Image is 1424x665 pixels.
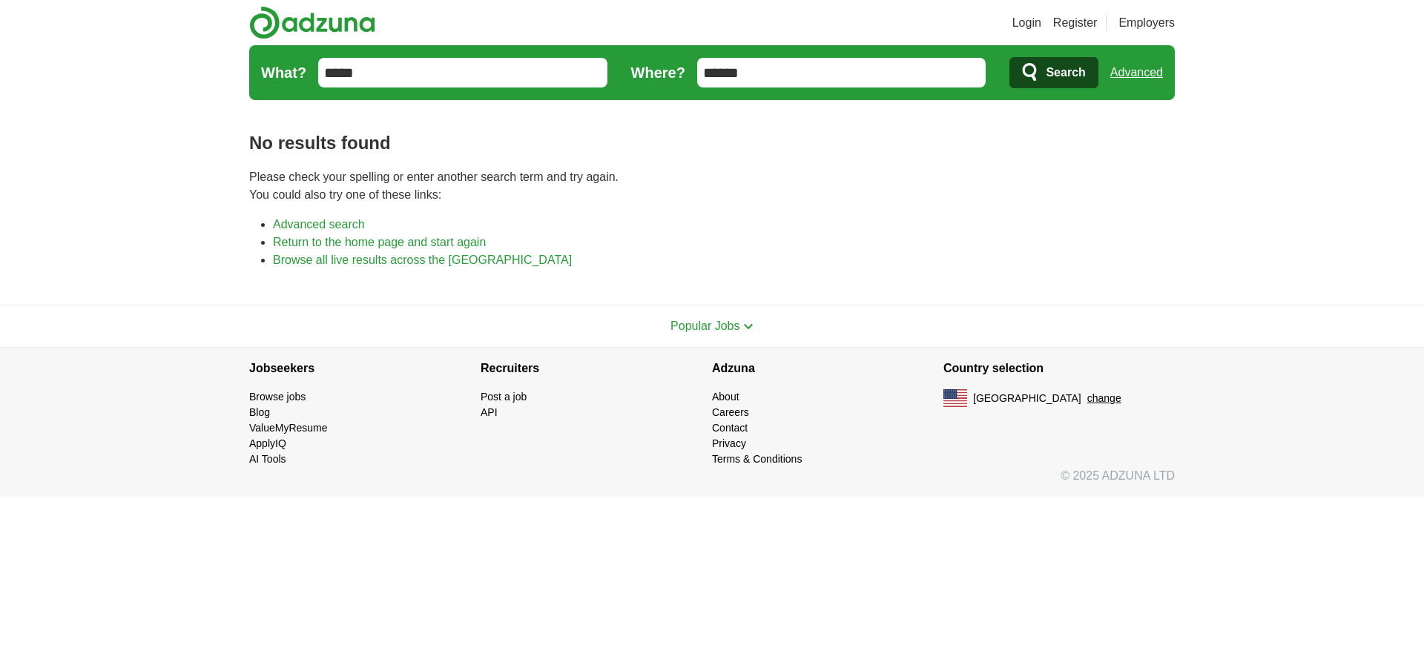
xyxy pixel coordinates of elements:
[237,467,1187,497] div: © 2025 ADZUNA LTD
[249,6,375,39] img: Adzuna logo
[631,62,685,84] label: Where?
[712,391,739,403] a: About
[249,406,270,418] a: Blog
[249,391,306,403] a: Browse jobs
[712,453,802,465] a: Terms & Conditions
[1110,58,1163,87] a: Advanced
[1053,14,1098,32] a: Register
[712,437,746,449] a: Privacy
[249,422,328,434] a: ValueMyResume
[273,254,572,266] a: Browse all live results across the [GEOGRAPHIC_DATA]
[1012,14,1041,32] a: Login
[712,422,748,434] a: Contact
[273,236,486,248] a: Return to the home page and start again
[261,62,306,84] label: What?
[1118,14,1175,32] a: Employers
[1046,58,1085,87] span: Search
[943,389,967,407] img: US flag
[670,320,739,332] span: Popular Jobs
[1087,391,1121,406] button: change
[481,391,527,403] a: Post a job
[249,453,286,465] a: AI Tools
[973,391,1081,406] span: [GEOGRAPHIC_DATA]
[712,406,749,418] a: Careers
[249,168,1175,204] p: Please check your spelling or enter another search term and try again. You could also try one of ...
[481,406,498,418] a: API
[743,323,754,330] img: toggle icon
[249,130,1175,156] h1: No results found
[1009,57,1098,88] button: Search
[249,437,286,449] a: ApplyIQ
[943,348,1175,389] h4: Country selection
[273,218,365,231] a: Advanced search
